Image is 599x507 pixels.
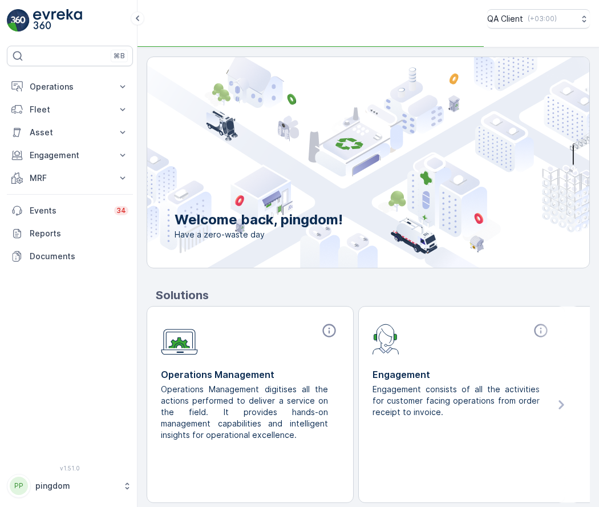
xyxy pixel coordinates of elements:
button: MRF [7,167,133,190]
p: MRF [30,172,110,184]
p: QA Client [487,13,523,25]
p: Engagement [373,368,551,381]
button: PPpingdom [7,474,133,498]
img: city illustration [96,57,589,268]
div: PP [10,477,28,495]
p: Fleet [30,104,110,115]
a: Documents [7,245,133,268]
a: Events34 [7,199,133,222]
img: module-icon [373,323,399,355]
p: Reports [30,228,128,239]
p: Events [30,205,107,216]
p: Asset [30,127,110,138]
button: QA Client(+03:00) [487,9,590,29]
img: logo [7,9,30,32]
p: Engagement [30,150,110,161]
button: Engagement [7,144,133,167]
p: Engagement consists of all the activities for customer facing operations from order receipt to in... [373,384,542,418]
p: pingdom [35,480,117,492]
p: Operations [30,81,110,92]
p: Operations Management digitises all the actions performed to deliver a service on the field. It p... [161,384,330,441]
button: Operations [7,75,133,98]
p: Documents [30,251,128,262]
p: Operations Management [161,368,339,381]
span: Have a zero-waste day [175,229,343,240]
img: module-icon [161,323,198,355]
span: v 1.51.0 [7,465,133,472]
button: Fleet [7,98,133,121]
button: Asset [7,121,133,144]
p: ( +03:00 ) [528,14,557,23]
a: Reports [7,222,133,245]
p: Welcome back, pingdom! [175,211,343,229]
p: Solutions [156,287,590,304]
p: ⌘B [114,51,125,61]
p: 34 [116,206,126,215]
img: logo_light-DOdMpM7g.png [33,9,82,32]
